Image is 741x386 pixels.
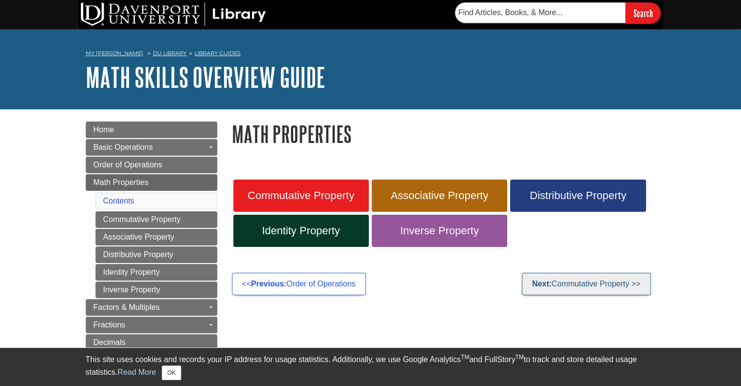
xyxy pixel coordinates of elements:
[86,174,217,191] a: Math Properties
[86,354,656,380] div: This site uses cookies and records your IP address for usage statistics. Additionally, we use Goo...
[232,122,656,146] h1: Math Properties
[233,180,369,212] a: Commutative Property
[95,264,217,281] a: Identity Property
[95,246,217,263] a: Distributive Property
[515,354,524,361] sup: TM
[94,321,126,329] span: Fractions
[461,354,469,361] sup: TM
[86,299,217,316] a: Factors & Multiples
[153,50,187,57] a: DU Library
[372,180,507,212] a: Associative Property
[379,224,500,237] span: Inverse Property
[94,178,149,186] span: Math Properties
[194,50,241,57] a: Library Guides
[233,215,369,247] a: Identity Property
[86,47,656,62] nav: breadcrumb
[103,197,134,205] a: Contents
[241,224,361,237] span: Identity Property
[251,280,286,288] strong: Previous:
[510,180,646,212] a: Distributive Property
[455,2,661,23] form: Searches DU Library's articles, books, and more
[94,161,162,169] span: Order of Operations
[94,338,126,346] span: Decimals
[86,334,217,351] a: Decimals
[379,189,500,202] span: Associative Property
[94,143,153,151] span: Basic Operations
[86,62,325,92] a: Math Skills Overview Guide
[117,368,156,376] a: Read More
[532,280,551,288] strong: Next:
[95,282,217,298] a: Inverse Property
[95,211,217,228] a: Commutative Property
[86,122,217,138] a: Home
[86,139,217,156] a: Basic Operations
[94,125,114,134] span: Home
[86,317,217,333] a: Fractions
[232,273,366,295] a: <<Previous:Order of Operations
[86,157,217,173] a: Order of Operations
[94,303,160,311] span: Factors & Multiples
[86,49,143,58] a: My [PERSON_NAME]
[95,229,217,245] a: Associative Property
[372,215,507,247] a: Inverse Property
[241,189,361,202] span: Commutative Property
[522,273,650,295] a: Next:Commutative Property >>
[455,2,626,23] input: Find Articles, Books, & More...
[81,2,266,26] img: DU Library
[162,366,181,380] button: Close
[626,2,661,23] input: Search
[517,189,638,202] span: Distributive Property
